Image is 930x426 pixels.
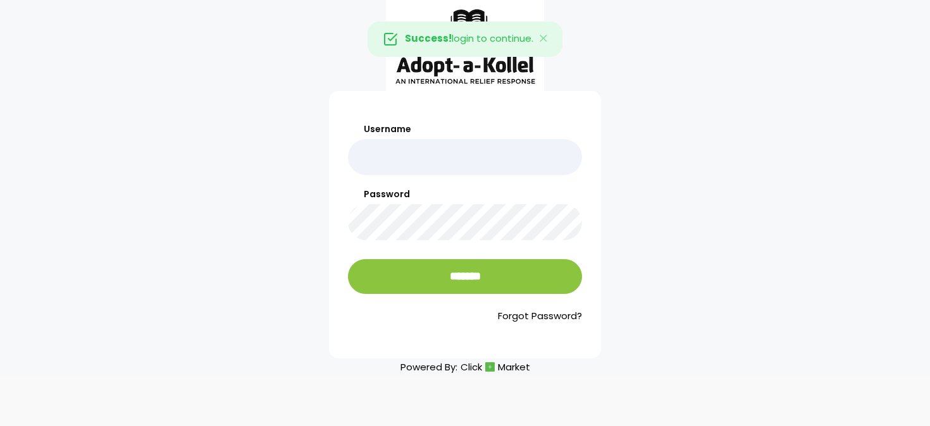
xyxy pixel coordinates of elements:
[368,21,562,57] div: login to continue.
[400,358,530,375] p: Powered By:
[348,188,582,201] label: Password
[461,358,530,375] a: ClickMarket
[405,32,452,45] strong: Success!
[526,22,562,56] button: Close
[348,309,582,324] a: Forgot Password?
[348,123,582,136] label: Username
[485,362,495,372] img: cm_icon.png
